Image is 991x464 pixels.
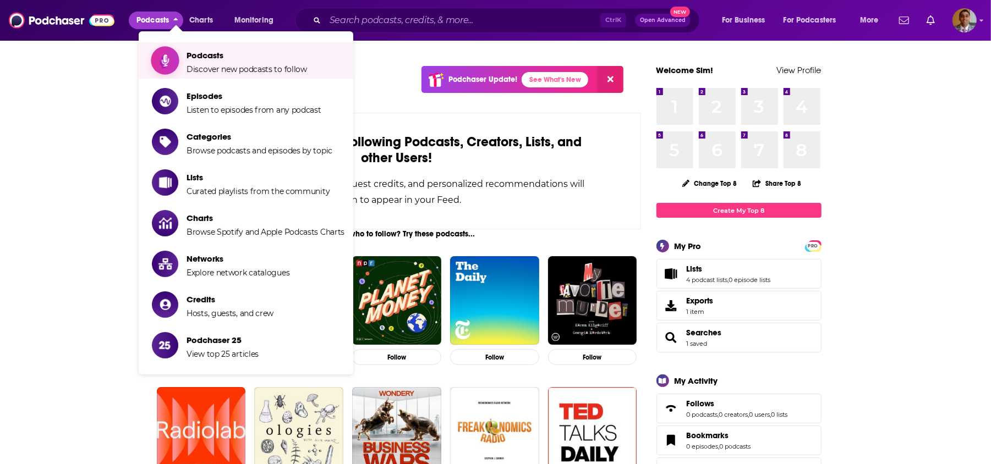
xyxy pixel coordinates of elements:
span: Episodes [187,91,321,101]
span: Ctrl K [600,13,626,27]
button: Follow [450,349,539,365]
span: Charts [187,213,344,223]
button: Open AdvancedNew [635,14,691,27]
span: Logged in as simaulakh21 [952,8,977,32]
span: Listen to episodes from any podcast [187,105,321,115]
img: My Favorite Murder with Karen Kilgariff and Georgia Hardstark [548,256,637,345]
a: 0 users [749,411,770,418]
img: User Profile [952,8,977,32]
span: , [770,411,771,418]
a: Follows [660,401,682,416]
span: , [728,276,729,284]
div: My Activity [675,375,718,386]
button: Show profile menu [952,8,977,32]
a: See What's New [522,72,588,87]
span: , [718,411,719,418]
a: 0 creators [719,411,748,418]
span: Curated playlists from the community [187,186,330,196]
span: Categories [187,131,332,142]
span: Browse Spotify and Apple Podcasts Charts [187,227,344,237]
span: More [860,13,879,28]
div: New releases, episode reviews, guest credits, and personalized recommendations will begin to appe... [208,176,586,208]
button: Follow [548,349,637,365]
span: Podchaser 25 [187,335,259,345]
span: Monitoring [234,13,273,28]
a: Searches [687,328,722,338]
div: Search podcasts, credits, & more... [305,8,710,33]
span: Lists [187,172,330,183]
button: close menu [129,12,183,29]
span: Exports [660,298,682,313]
a: 0 lists [771,411,788,418]
p: Podchaser Update! [448,75,517,84]
span: Discover new podcasts to follow [187,64,307,74]
span: Open Advanced [640,18,686,23]
span: Browse podcasts and episodes by topic [187,146,332,156]
span: Explore network catalogues [187,268,289,278]
a: Create My Top 8 [656,203,822,218]
a: Bookmarks [687,430,751,440]
div: by following Podcasts, Creators, Lists, and other Users! [208,134,586,166]
a: 0 episodes [687,443,719,450]
span: Hosts, guests, and crew [187,308,273,318]
span: Follows [656,394,822,423]
a: 0 podcasts [687,411,718,418]
span: For Podcasters [784,13,836,28]
span: Lists [656,259,822,289]
img: The Daily [450,256,539,345]
a: Lists [660,266,682,281]
span: Exports [687,296,714,306]
button: open menu [852,12,893,29]
span: Podcasts [136,13,169,28]
span: View top 25 articles [187,349,259,359]
span: New [670,7,690,17]
span: Bookmarks [656,426,822,455]
a: Exports [656,291,822,321]
span: Searches [656,323,822,352]
a: Lists [687,264,771,274]
button: Follow [352,349,441,365]
a: 0 podcasts [720,443,751,450]
a: View Profile [777,65,822,75]
input: Search podcasts, credits, & more... [325,12,600,29]
a: Charts [182,12,220,29]
button: Share Top 8 [752,173,802,194]
a: Searches [660,330,682,345]
span: Bookmarks [687,430,729,440]
img: Planet Money [352,256,441,345]
span: For Business [722,13,765,28]
a: 0 episode lists [729,276,771,284]
a: 1 saved [687,340,708,347]
span: Networks [187,253,289,264]
a: Bookmarks [660,433,682,448]
a: Follows [687,399,788,408]
span: , [719,443,720,450]
span: Podcasts [187,50,307,60]
div: My Pro [675,241,702,251]
button: open menu [227,12,288,29]
a: Show notifications dropdown [922,11,939,30]
span: 1 item [687,308,714,316]
a: 4 podcast lists [687,276,728,284]
a: Show notifications dropdown [895,11,913,30]
a: PRO [807,241,820,250]
a: Welcome Sim! [656,65,714,75]
button: open menu [776,12,852,29]
button: Change Top 8 [676,176,744,190]
span: Lists [687,264,703,274]
span: , [748,411,749,418]
span: Charts [189,13,213,28]
span: Follows [687,399,715,408]
img: Podchaser - Follow, Share and Rate Podcasts [9,10,114,31]
div: Not sure who to follow? Try these podcasts... [152,229,642,239]
button: open menu [714,12,779,29]
span: Credits [187,294,273,305]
